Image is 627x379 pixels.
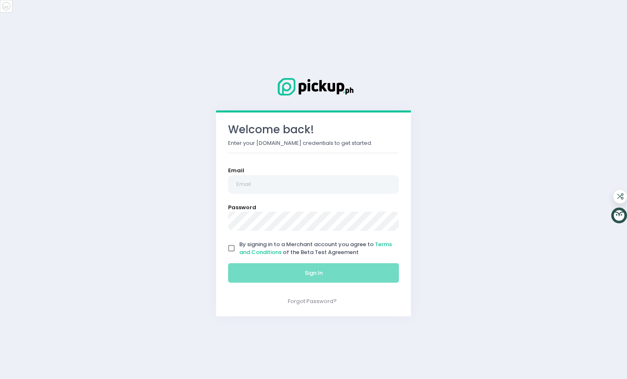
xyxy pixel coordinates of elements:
[228,175,399,194] input: Email
[228,123,399,136] h3: Welcome back!
[228,263,399,283] button: Sign In
[239,240,392,257] a: Terms and Conditions
[272,76,355,97] img: Logo
[288,297,337,305] a: Forgot Password?
[305,269,323,277] span: Sign In
[228,139,399,147] p: Enter your [DOMAIN_NAME] credentials to get started.
[228,166,244,175] label: Email
[239,240,392,257] span: By signing in to a Merchant account you agree to of the Beta Test Agreement
[228,203,256,212] label: Password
